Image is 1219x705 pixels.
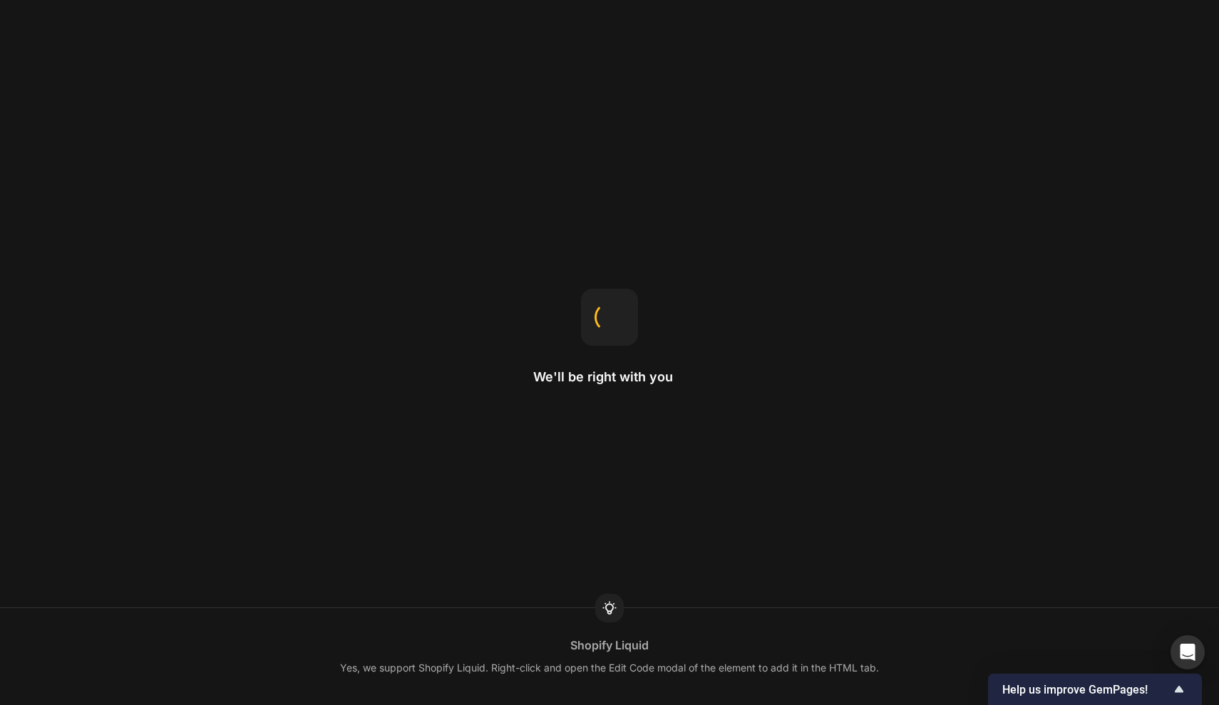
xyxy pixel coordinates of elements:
[340,659,879,676] div: Yes, we support Shopify Liquid. Right-click and open the Edit Code modal of the element to add it...
[1002,683,1171,696] span: Help us improve GemPages!
[1171,635,1205,669] div: Open Intercom Messenger
[533,369,686,386] h2: We'll be right with you
[1002,681,1188,698] button: Show survey - Help us improve GemPages!
[570,637,649,654] div: Shopify Liquid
